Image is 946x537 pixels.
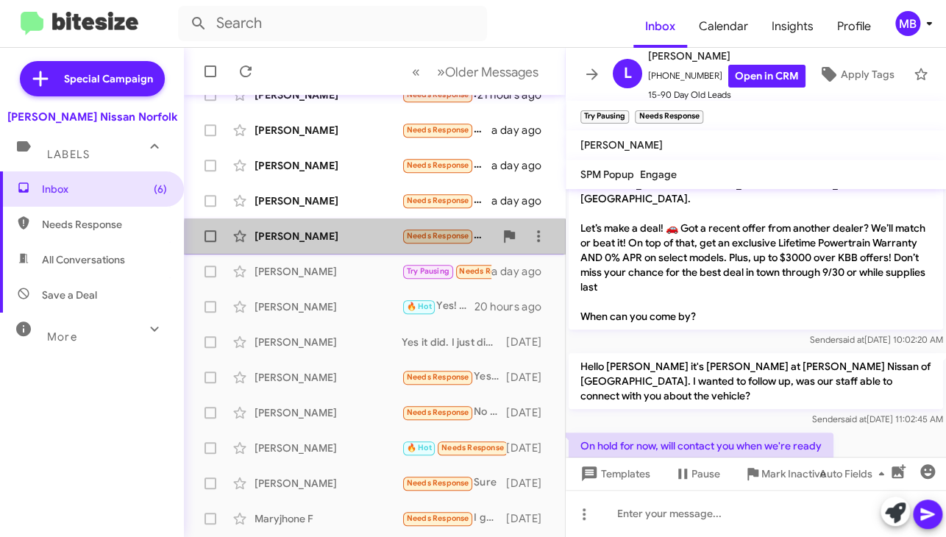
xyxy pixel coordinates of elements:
[42,252,125,267] span: All Conversations
[407,231,469,241] span: Needs Response
[428,57,547,87] button: Next
[402,369,506,385] div: Yes. Got my state inspection
[687,5,760,48] a: Calendar
[47,148,90,161] span: Labels
[569,171,943,330] p: Hi [PERSON_NAME] it's [PERSON_NAME] at [PERSON_NAME] Nissan of [GEOGRAPHIC_DATA]. Let’s make a de...
[491,193,553,208] div: a day ago
[402,263,491,280] div: On hold for now, will contact you when we're ready
[47,330,77,344] span: More
[624,62,632,85] span: L
[7,110,177,124] div: [PERSON_NAME] Nissan Norfolk
[648,88,805,102] span: 15-90 Day Old Leads
[407,196,469,205] span: Needs Response
[569,353,943,409] p: Hello [PERSON_NAME] it's [PERSON_NAME] at [PERSON_NAME] Nissan of [GEOGRAPHIC_DATA]. I wanted to ...
[805,61,906,88] button: Apply Tags
[648,47,805,65] span: [PERSON_NAME]
[402,121,491,138] div: Neither but I will be selling it in the next two weeks. I just put it online. Can you give me an ...
[635,110,703,124] small: Needs Response
[255,158,402,173] div: [PERSON_NAME]
[648,65,805,88] span: [PHONE_NUMBER]
[42,288,97,302] span: Save a Deal
[402,86,477,103] div: How much do you want to buy it for?
[255,441,402,455] div: [PERSON_NAME]
[178,6,487,41] input: Search
[437,63,445,81] span: »
[255,476,402,491] div: [PERSON_NAME]
[402,227,494,244] div: I have decided to go in a different direction. Appreciate the help, you have nice day
[491,123,553,138] div: a day ago
[580,138,663,152] span: [PERSON_NAME]
[566,460,662,487] button: Templates
[883,11,930,36] button: MB
[633,5,687,48] a: Inbox
[841,413,867,424] span: said at
[20,61,165,96] a: Special Campaign
[580,168,634,181] span: SPM Popup
[506,335,553,349] div: [DATE]
[506,476,553,491] div: [DATE]
[255,229,402,243] div: [PERSON_NAME]
[407,302,432,311] span: 🔥 Hot
[825,5,883,48] a: Profile
[474,299,553,314] div: 20 hours ago
[407,408,469,417] span: Needs Response
[402,298,474,315] div: Yes! Are you still in the market?
[255,299,402,314] div: [PERSON_NAME]
[255,335,402,349] div: [PERSON_NAME]
[402,335,506,349] div: Yes it did. I just didn't drive out in the [GEOGRAPHIC_DATA] that I wanted but I'm working on it ...
[895,11,920,36] div: MB
[459,266,522,276] span: Needs Response
[402,474,506,491] div: Sure
[506,441,553,455] div: [DATE]
[402,404,506,421] div: No but I already discussed this with [PERSON_NAME] so you need to talk to her. She said she was p...
[569,433,833,459] p: On hold for now, will contact you when we're ready
[407,372,469,382] span: Needs Response
[407,125,469,135] span: Needs Response
[506,370,553,385] div: [DATE]
[640,168,677,181] span: Engage
[812,413,943,424] span: Sender [DATE] 11:02:45 AM
[255,264,402,279] div: [PERSON_NAME]
[407,478,469,488] span: Needs Response
[839,334,864,345] span: said at
[580,110,629,124] small: Try Pausing
[255,123,402,138] div: [PERSON_NAME]
[407,160,469,170] span: Needs Response
[404,57,547,87] nav: Page navigation example
[445,64,538,80] span: Older Messages
[760,5,825,48] a: Insights
[407,266,449,276] span: Try Pausing
[441,443,504,452] span: Needs Response
[402,157,491,174] div: I'm not sure why I was interested in .I was interested in the frontier for a lil while. I'm still...
[412,63,420,81] span: «
[154,182,167,196] span: (6)
[491,158,553,173] div: a day ago
[64,71,153,86] span: Special Campaign
[42,182,167,196] span: Inbox
[403,57,429,87] button: Previous
[402,192,491,209] div: Send me an offer
[728,65,805,88] a: Open in CRM
[255,370,402,385] div: [PERSON_NAME]
[402,439,506,456] div: I'm not sure. But can we not do this before I get there? What info is needed so I can see if I qu...
[255,193,402,208] div: [PERSON_NAME]
[808,460,902,487] button: Auto Fields
[255,88,402,102] div: [PERSON_NAME]
[810,334,943,345] span: Sender [DATE] 10:02:20 AM
[761,460,826,487] span: Mark Inactive
[662,460,732,487] button: Pause
[577,460,650,487] span: Templates
[407,513,469,523] span: Needs Response
[477,88,553,102] div: 21 hours ago
[402,510,506,527] div: I got you I'm busy at work
[255,511,402,526] div: Maryjhone F
[841,61,895,88] span: Apply Tags
[407,443,432,452] span: 🔥 Hot
[819,460,890,487] span: Auto Fields
[691,460,720,487] span: Pause
[491,264,553,279] div: a day ago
